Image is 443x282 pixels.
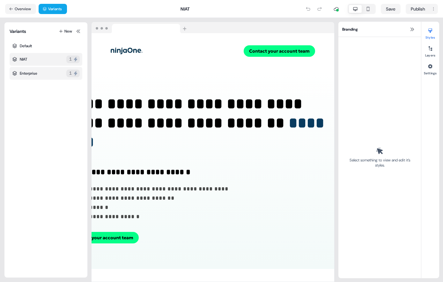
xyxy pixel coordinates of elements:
div: Enterprise1 [10,67,82,80]
div: Contact your account team [67,232,341,243]
div: NIAT [20,56,27,63]
div: 1 [69,56,72,63]
button: Contact your account team [67,232,139,243]
div: Default [10,40,82,52]
div: 1 [69,70,72,77]
button: New [57,27,73,35]
button: 1 [66,56,80,63]
button: 1 [66,70,80,77]
button: Layers [421,43,439,57]
button: Styles [421,26,439,40]
div: Variants [10,28,26,34]
div: Contact your account team [216,45,315,57]
div: NIAT1 [10,53,82,66]
div: Default [20,43,32,49]
button: Overview [5,4,36,14]
div: Branding [338,22,421,37]
img: Browser topbar [92,22,189,33]
button: Variants [39,4,67,14]
button: Contact your account team [244,45,315,57]
button: Save [381,4,401,14]
div: Select something to view and edit it’s styles. [347,158,412,168]
button: Publish [406,4,429,14]
div: Enterprise [20,70,37,77]
button: Settings [421,61,439,75]
span: NIAT [181,6,190,12]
